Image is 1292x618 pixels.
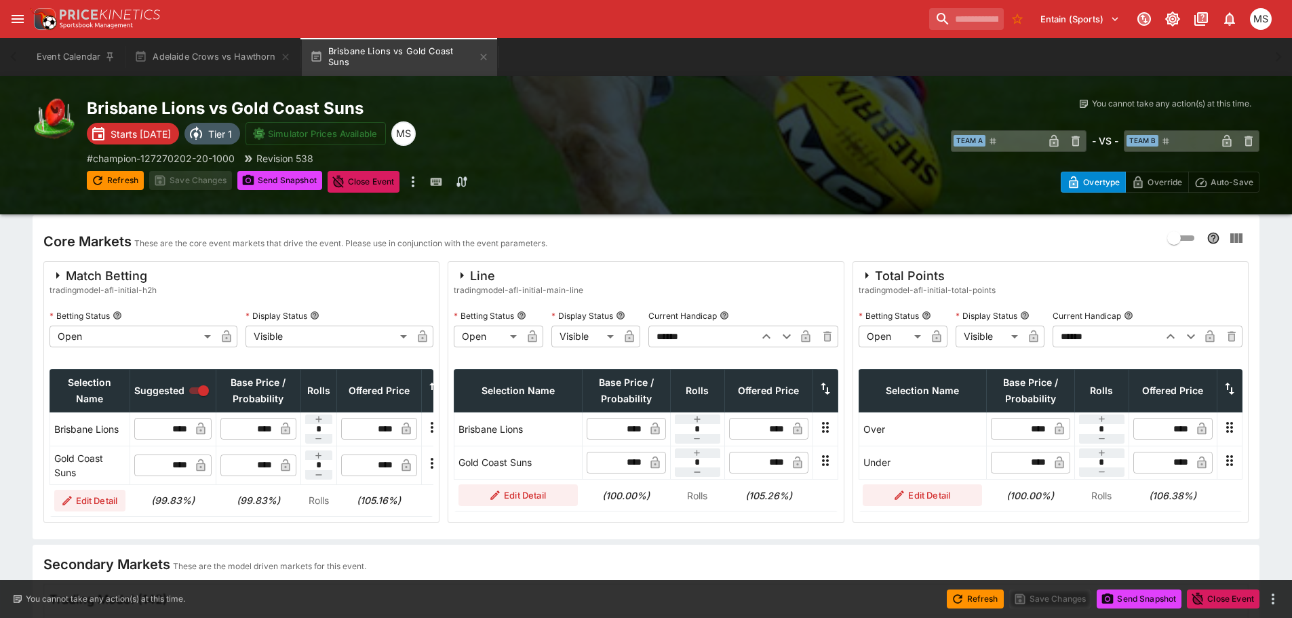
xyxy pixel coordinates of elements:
button: Select Tenant [1032,8,1128,30]
th: Selection Name [50,370,130,412]
span: tradingmodel-afl-initial-main-line [454,284,583,297]
span: tradingmodel-afl-initial-h2h [50,284,157,297]
p: Display Status [246,310,307,322]
div: Open [50,326,216,347]
button: Current Handicap [1124,311,1133,320]
button: Close Event [328,171,400,193]
td: Brisbane Lions [50,412,130,446]
button: Display Status [310,311,319,320]
button: Brisbane Lions vs Gold Coast Suns [302,38,497,76]
div: Visible [551,326,619,347]
p: Auto-Save [1211,175,1253,189]
th: Base Price / Probability [986,370,1074,412]
button: Connected to PK [1132,7,1156,31]
button: Close Event [1187,590,1259,609]
h6: (100.00%) [990,488,1070,503]
span: Suggested [134,383,184,399]
button: Adelaide Crows vs Hawthorn [126,38,298,76]
span: tradingmodel-afl-initial-total-points [859,284,996,297]
th: Offered Price [1129,370,1217,412]
p: Starts [DATE] [111,127,171,141]
p: Override [1148,175,1182,189]
h6: - VS - [1092,134,1118,148]
button: more [1265,591,1281,607]
div: Total Points [859,267,996,284]
th: Rolls [670,370,724,412]
button: Edit Detail [54,490,126,511]
p: Rolls [674,488,720,503]
button: Override [1125,172,1188,193]
button: open drawer [5,7,30,31]
h6: (99.83%) [220,493,296,507]
p: You cannot take any action(s) at this time. [1092,98,1251,110]
p: Overtype [1083,175,1120,189]
p: Current Handicap [1053,310,1121,322]
th: Selection Name [859,370,986,412]
p: Betting Status [454,310,514,322]
button: Auto-Save [1188,172,1259,193]
th: Offered Price [336,370,421,412]
td: Gold Coast Suns [50,446,130,484]
button: Edit Detail [458,484,578,506]
h4: Core Markets [43,233,132,250]
button: Event Calendar [28,38,123,76]
button: Send Snapshot [1097,590,1181,609]
p: Revision 538 [256,151,313,166]
h2: Copy To Clipboard [87,98,673,119]
button: Simulator Prices Available [246,122,386,145]
th: Offered Price [724,370,813,412]
div: Visible [246,326,412,347]
p: Current Handicap [648,310,717,322]
div: Visible [956,326,1023,347]
p: Betting Status [859,310,919,322]
p: Rolls [305,493,332,507]
button: Betting Status [517,311,526,320]
th: Rolls [300,370,336,412]
td: Under [859,446,986,479]
th: Base Price / Probability [582,370,670,412]
h6: (100.00%) [586,488,666,503]
h6: (105.16%) [340,493,417,507]
h4: Secondary Markets [43,556,170,573]
td: Gold Coast Suns [454,446,582,479]
div: Open [454,326,521,347]
div: Line [454,267,583,284]
td: Brisbane Lions [454,412,582,446]
th: Base Price / Probability [216,370,300,412]
div: Open [859,326,926,347]
button: Display Status [616,311,625,320]
button: Matthew Scott [1246,4,1276,34]
th: Rolls [1074,370,1129,412]
th: Selection Name [454,370,582,412]
p: Copy To Clipboard [87,151,235,166]
img: PriceKinetics Logo [30,5,57,33]
button: Current Handicap [720,311,729,320]
div: Matthew Scott [391,121,416,146]
p: These are the core event markets that drive the event. Please use in conjunction with the event p... [134,237,547,250]
p: Rolls [1078,488,1124,503]
button: Display Status [1020,311,1030,320]
button: Toggle light/dark mode [1160,7,1185,31]
h6: (106.38%) [1133,488,1213,503]
button: No Bookmarks [1006,8,1028,30]
img: PriceKinetics [60,9,160,20]
button: more [405,171,421,193]
div: Start From [1061,172,1259,193]
h6: (99.83%) [134,493,212,507]
span: Team A [954,135,985,147]
span: Team B [1127,135,1158,147]
p: Display Status [956,310,1017,322]
p: You cannot take any action(s) at this time. [26,593,185,605]
div: Matthew Scott [1250,8,1272,30]
p: These are the model driven markets for this event. [173,560,366,573]
h6: (105.26%) [728,488,808,503]
input: search [929,8,1004,30]
td: Over [859,412,986,446]
button: Overtype [1061,172,1126,193]
img: Sportsbook Management [60,22,133,28]
p: Tier 1 [208,127,232,141]
button: Refresh [947,590,1004,609]
button: Documentation [1189,7,1213,31]
button: Edit Detail [863,484,982,506]
button: Refresh [87,171,144,190]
